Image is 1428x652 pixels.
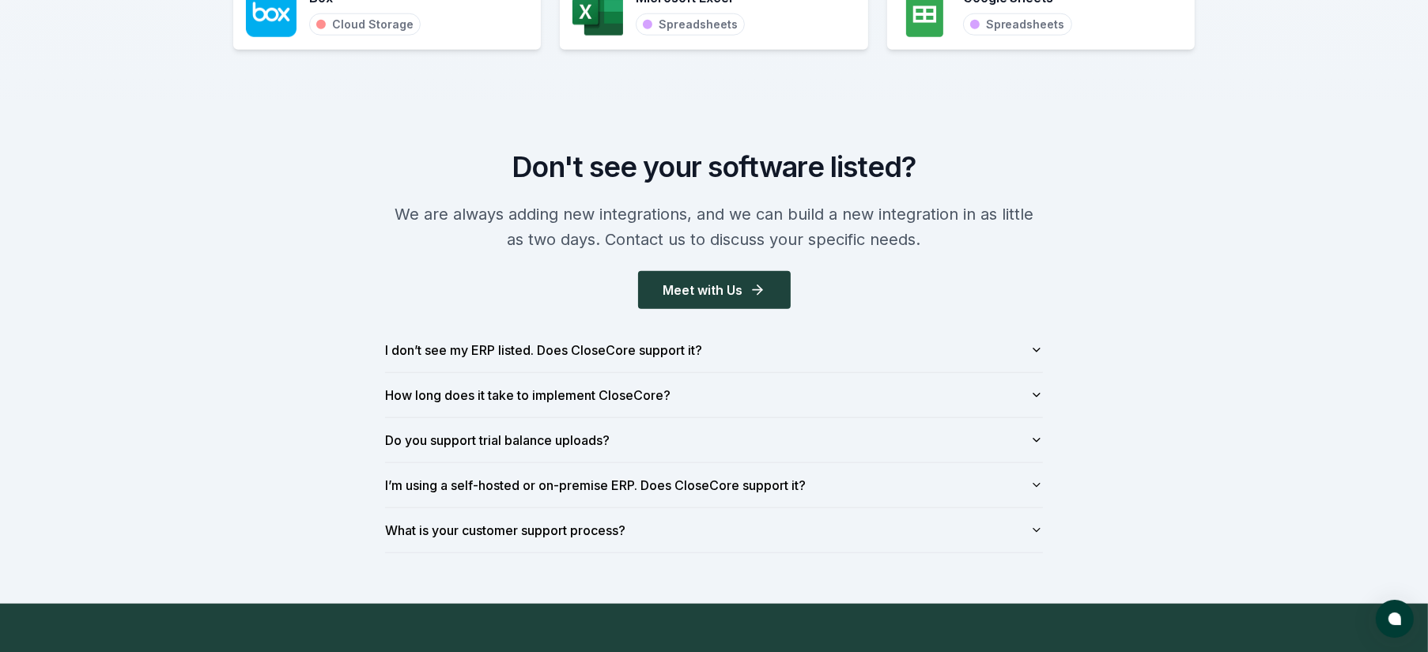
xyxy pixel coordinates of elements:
div: Spreadsheets [986,17,1065,32]
button: I don’t see my ERP listed. Does CloseCore support it? [385,328,1043,372]
button: Meet with Us [638,271,791,309]
button: Do you support trial balance uploads? [385,418,1043,462]
button: How long does it take to implement CloseCore? [385,373,1043,417]
button: I’m using a self-hosted or on-premise ERP. Does CloseCore support it? [385,463,1043,507]
div: Spreadsheets [659,17,738,32]
h2: Don't see your software listed? [385,151,1043,183]
button: atlas-launcher [1376,600,1414,638]
button: What is your customer support process? [385,508,1043,552]
p: We are always adding new integrations, and we can build a new integration in as little as two day... [385,202,1043,252]
div: Cloud Storage [332,17,414,32]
